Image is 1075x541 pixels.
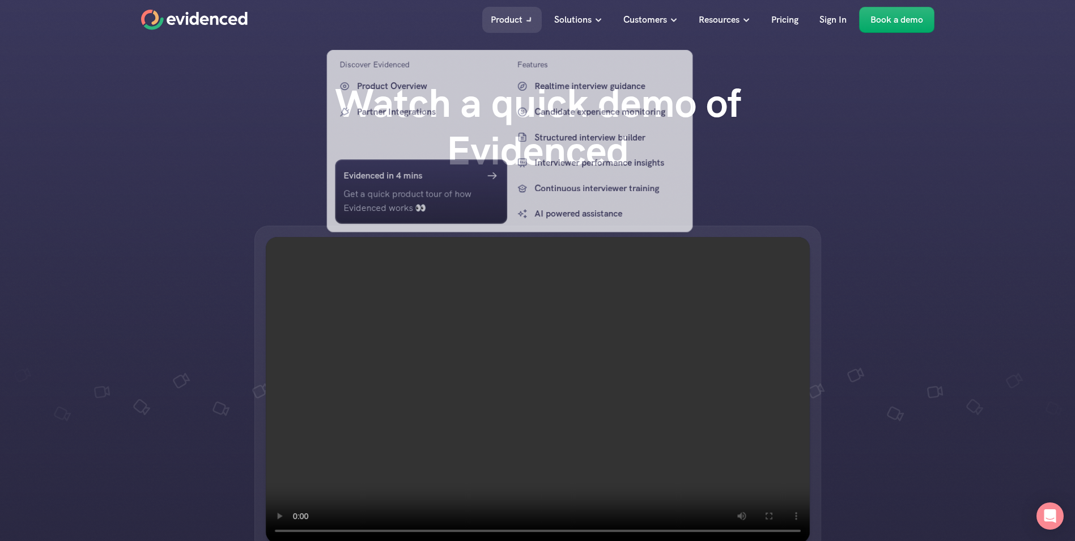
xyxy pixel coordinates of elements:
p: Features [517,58,547,71]
a: Home [141,10,248,30]
p: Book a demo [870,12,923,27]
a: Structured interview builder [512,127,684,147]
p: Interviewer performance insights [534,155,682,170]
p: Product [491,12,522,27]
p: Product Overview [357,79,504,93]
h1: Watch a quick demo of Evidenced [311,79,764,175]
a: Book a demo [859,7,934,33]
p: Partner Integrations [357,104,504,119]
a: Realtime interview guidance [512,77,684,96]
a: Pricing [763,7,807,33]
p: Structured interview builder [534,130,682,144]
p: AI powered assistance [534,206,682,221]
p: Pricing [771,12,798,27]
a: AI powered assistance [512,204,684,223]
p: Discover Evidenced [339,58,409,71]
p: Customers [623,12,667,27]
p: Candidate experience monitoring [534,104,682,119]
a: Interviewer performance insights [512,153,684,172]
a: Candidate experience monitoring [512,102,684,121]
div: Open Intercom Messenger [1036,502,1064,530]
p: Resources [699,12,740,27]
p: Solutions [554,12,592,27]
a: Continuous interviewer training [512,178,684,198]
a: Partner Integrations [335,102,507,121]
p: Realtime interview guidance [534,79,682,93]
a: Evidenced in 4 minsGet a quick product tour of how Evidenced works 👀 [335,159,507,224]
p: Sign In [819,12,847,27]
h6: Evidenced in 4 mins [343,168,422,183]
a: Sign In [811,7,855,33]
p: Continuous interviewer training [534,181,682,195]
p: Get a quick product tour of how Evidenced works 👀 [343,187,499,215]
a: Product Overview [335,77,507,96]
